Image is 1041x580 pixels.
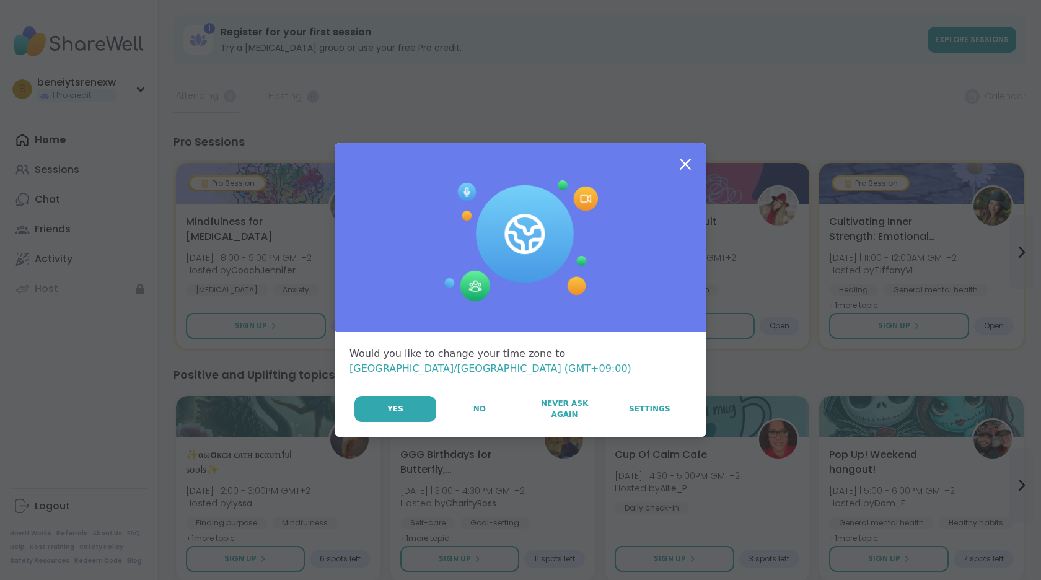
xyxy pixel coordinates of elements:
span: Never Ask Again [529,398,600,420]
button: Yes [354,396,436,422]
span: Yes [387,403,403,415]
button: Never Ask Again [522,396,606,422]
span: [GEOGRAPHIC_DATA]/[GEOGRAPHIC_DATA] (GMT+09:00) [349,362,631,374]
div: Would you like to change your time zone to [349,346,692,376]
span: Settings [629,403,670,415]
a: Settings [608,396,692,422]
img: Session Experience [443,180,598,302]
span: No [473,403,486,415]
button: No [437,396,521,422]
